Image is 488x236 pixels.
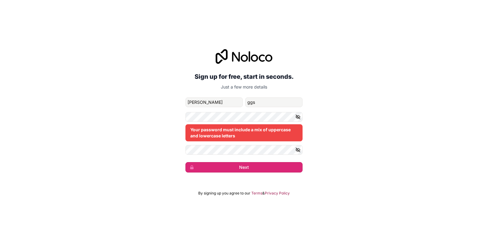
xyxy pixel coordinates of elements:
a: Terms [251,191,262,196]
p: Just a few more details [185,84,303,90]
button: Next [185,162,303,172]
input: Confirm password [185,145,303,155]
input: family-name [245,97,303,107]
span: & [262,191,265,196]
input: Password [185,112,303,122]
span: By signing up you agree to our [198,191,250,196]
div: Your password must include a mix of uppercase and lowercase letters [185,124,303,141]
input: given-name [185,97,243,107]
a: Privacy Policy [265,191,290,196]
h2: Sign up for free, start in seconds. [185,71,303,82]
